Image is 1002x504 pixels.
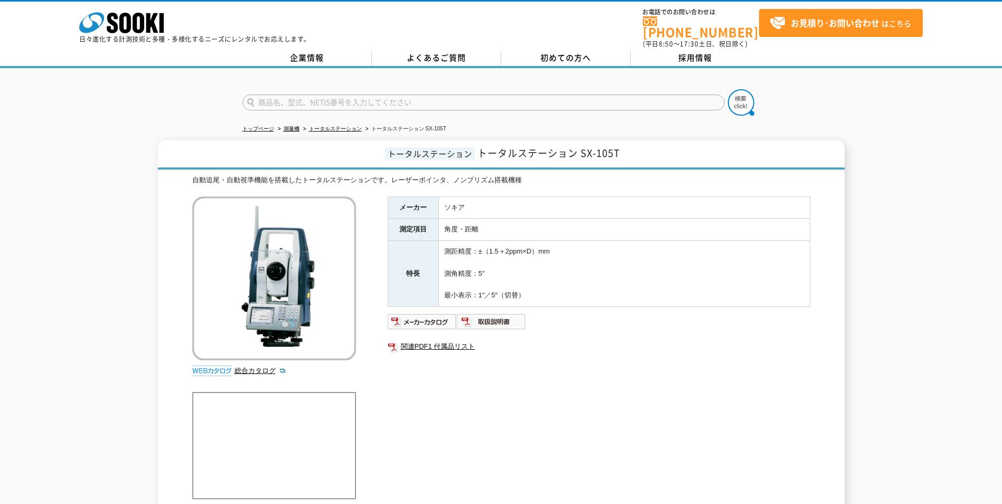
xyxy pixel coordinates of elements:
a: よくあるご質問 [372,50,501,66]
span: (平日 ～ 土日、祝日除く) [643,39,747,49]
a: 総合カタログ [235,367,286,375]
span: トータルステーション [385,147,475,160]
th: メーカー [388,197,438,219]
a: 企業情報 [242,50,372,66]
a: お見積り･お問い合わせはこちら [759,9,923,37]
img: トータルステーション SX-105T [192,197,356,360]
img: 取扱説明書 [457,313,526,330]
span: 17:30 [680,39,699,49]
span: トータルステーション SX-105T [477,146,620,160]
span: お電話でのお問い合わせは [643,9,759,15]
a: 初めての方へ [501,50,631,66]
th: 特長 [388,241,438,307]
span: 8:50 [659,39,673,49]
a: 取扱説明書 [457,320,526,328]
a: 関連PDF1 付属品リスト [388,340,810,353]
span: 初めての方へ [540,52,591,63]
span: はこちら [770,15,911,31]
li: トータルステーション SX-105T [363,124,446,135]
div: 自動追尾・自動視準機能を搭載したトータルステーションです。レーザーポインタ、ノンプリズム搭載機種 [192,175,810,186]
th: 測定項目 [388,219,438,241]
a: 採用情報 [631,50,760,66]
td: ソキア [438,197,810,219]
a: トップページ [242,126,274,132]
p: 日々進化する計測技術と多種・多様化するニーズにレンタルでお応えします。 [79,36,311,42]
a: 測量機 [284,126,299,132]
img: btn_search.png [728,89,754,116]
a: [PHONE_NUMBER] [643,16,759,38]
input: 商品名、型式、NETIS番号を入力してください [242,95,725,110]
a: メーカーカタログ [388,320,457,328]
td: 角度・距離 [438,219,810,241]
a: トータルステーション [309,126,362,132]
strong: お見積り･お問い合わせ [791,16,879,29]
img: メーカーカタログ [388,313,457,330]
td: 測距精度：±（1.5＋2ppm×D）mm 測角精度：5″ 最小表示：1″／5″（切替） [438,241,810,307]
img: webカタログ [192,366,232,376]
